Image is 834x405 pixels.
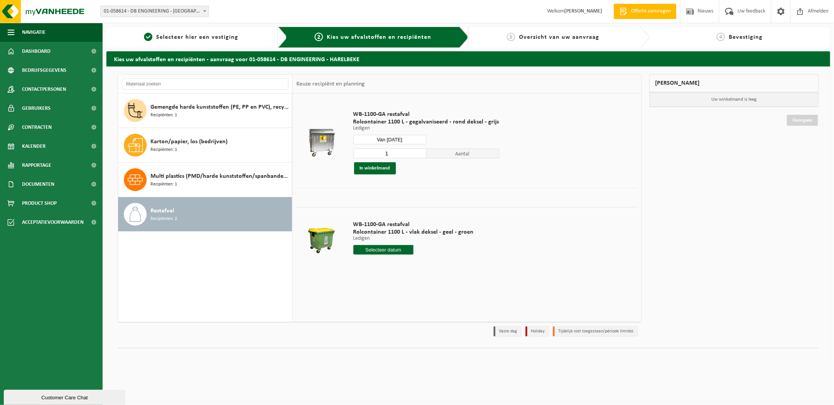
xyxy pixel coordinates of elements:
span: WB-1100-GA restafval [353,111,499,118]
span: Recipiënten: 1 [150,112,177,119]
p: Ledigen [353,236,474,241]
span: Kalender [22,137,46,156]
span: Navigatie [22,23,46,42]
li: Tijdelijk niet toegestaan/période limitée [553,326,638,337]
button: In winkelmand [354,162,396,174]
strong: [PERSON_NAME] [564,8,602,14]
div: Keuze recipiënt en planning [293,74,369,93]
span: 2 [315,33,323,41]
span: Rolcontainer 1100 L - gegalvaniseerd - rond deksel - grijs [353,118,499,126]
span: Overzicht van uw aanvraag [519,34,599,40]
span: Multi plastics (PMD/harde kunststoffen/spanbanden/EPS/folie naturel/folie gemengd) [150,172,290,181]
span: Recipiënten: 1 [150,181,177,188]
span: Aantal [426,149,499,158]
input: Selecteer datum [353,135,426,144]
span: Product Shop [22,194,57,213]
p: Uw winkelmand is leeg [650,92,818,107]
li: Holiday [525,326,549,337]
span: Contracten [22,118,52,137]
div: [PERSON_NAME] [649,74,819,92]
span: Restafval [150,206,174,215]
span: Gebruikers [22,99,51,118]
li: Vaste dag [494,326,522,337]
span: 1 [144,33,152,41]
span: Gemengde harde kunststoffen (PE, PP en PVC), recycleerbaar (industrieel) [150,103,290,112]
span: 3 [507,33,515,41]
span: Offerte aanvragen [629,8,673,15]
span: Acceptatievoorwaarden [22,213,84,232]
span: Recipiënten: 1 [150,146,177,153]
span: Karton/papier, los (bedrijven) [150,137,228,146]
span: 01-058614 - DB ENGINEERING - HARELBEKE [101,6,209,17]
button: Restafval Recipiënten: 2 [118,197,292,231]
span: Bevestiging [729,34,763,40]
iframe: chat widget [4,388,127,405]
span: Rapportage [22,156,51,175]
h2: Kies uw afvalstoffen en recipiënten - aanvraag voor 01-058614 - DB ENGINEERING - HARELBEKE [106,51,830,66]
span: Contactpersonen [22,80,66,99]
span: Selecteer hier een vestiging [156,34,238,40]
a: Doorgaan [787,115,818,126]
a: 1Selecteer hier een vestiging [110,33,272,42]
button: Gemengde harde kunststoffen (PE, PP en PVC), recycleerbaar (industrieel) Recipiënten: 1 [118,93,292,128]
span: Dashboard [22,42,51,61]
span: Documenten [22,175,54,194]
p: Ledigen [353,126,499,131]
button: Multi plastics (PMD/harde kunststoffen/spanbanden/EPS/folie naturel/folie gemengd) Recipiënten: 1 [118,163,292,197]
span: Kies uw afvalstoffen en recipiënten [327,34,431,40]
span: Rolcontainer 1100 L - vlak deksel - geel - groen [353,228,474,236]
a: Offerte aanvragen [614,4,676,19]
span: 4 [717,33,725,41]
input: Materiaal zoeken [122,78,288,90]
span: WB-1100-GA restafval [353,221,474,228]
span: Bedrijfsgegevens [22,61,66,80]
button: Karton/papier, los (bedrijven) Recipiënten: 1 [118,128,292,163]
input: Selecteer datum [353,245,414,255]
span: Recipiënten: 2 [150,215,177,223]
span: 01-058614 - DB ENGINEERING - HARELBEKE [100,6,209,17]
